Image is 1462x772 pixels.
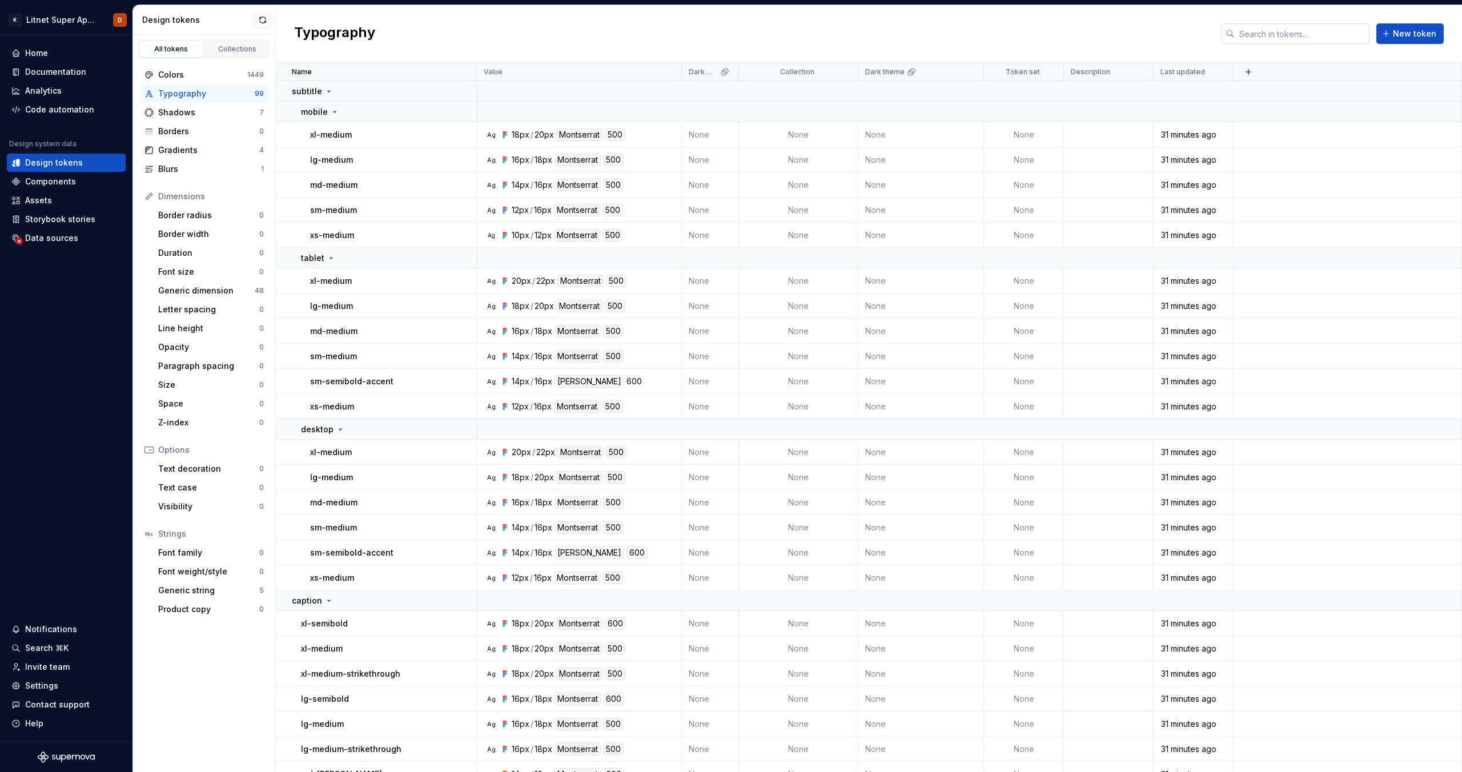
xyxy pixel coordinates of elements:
td: None [858,440,984,465]
a: Opacity0 [154,338,268,356]
div: Font size [158,266,259,278]
div: 0 [259,305,264,314]
div: [PERSON_NAME] [555,375,624,388]
div: 0 [259,399,264,408]
p: sm-medium [310,351,357,362]
div: 20px [535,128,554,141]
div: Ag [487,473,496,482]
div: Invite team [25,661,70,673]
div: Ag [487,523,496,532]
div: Ag [487,644,496,653]
div: Ag [487,745,496,754]
div: / [532,275,535,287]
td: None [739,394,858,419]
a: Paragraph spacing0 [154,357,268,375]
td: None [739,369,858,394]
div: 0 [259,548,264,557]
p: xs-medium [310,401,354,412]
div: Space [158,398,259,409]
div: Design tokens [25,157,83,168]
div: 500 [603,350,624,363]
a: Analytics [7,82,126,100]
td: None [739,147,858,172]
div: Ag [487,498,496,507]
td: None [682,293,739,319]
div: Text decoration [158,463,259,475]
a: Blurs1 [140,160,268,178]
td: None [858,198,984,223]
div: Options [158,444,264,456]
div: Ag [487,155,496,164]
div: / [531,375,533,388]
div: 10px [512,229,529,242]
td: None [858,319,984,344]
div: 1449 [247,70,264,79]
div: Ag [487,231,496,240]
p: xl-medium [310,447,352,458]
div: 22px [536,275,555,287]
div: Montserrat [554,204,600,216]
a: Font size0 [154,263,268,281]
div: Text case [158,482,259,493]
div: Ag [487,276,496,286]
div: 14px [512,375,529,388]
div: Montserrat [555,325,601,337]
div: 14px [512,179,529,191]
td: None [984,394,1064,419]
div: Search ⌘K [25,642,69,654]
p: xl-medium [310,275,352,287]
a: Border width0 [154,225,268,243]
div: Ag [487,548,496,557]
div: Montserrat [554,400,600,413]
div: Ag [487,377,496,386]
div: Letter spacing [158,304,259,315]
div: / [531,300,533,312]
td: None [682,465,739,490]
a: Data sources [7,229,126,247]
a: Space0 [154,395,268,413]
div: 0 [259,418,264,427]
p: lg-medium [310,472,353,483]
td: None [858,394,984,419]
div: / [531,229,533,242]
td: None [682,394,739,419]
a: Z-index0 [154,413,268,432]
div: 18px [512,300,529,312]
div: 18px [512,471,529,484]
a: Supernova Logo [38,751,95,763]
td: None [858,223,984,248]
a: Generic string5 [154,581,268,600]
div: Ag [487,206,496,215]
div: 500 [605,300,625,312]
div: Product copy [158,604,259,615]
div: 99 [255,89,264,98]
div: / [531,350,533,363]
div: 16px [534,400,552,413]
p: sm-medium [310,204,357,216]
p: subtitle [292,86,322,97]
button: KLitnet Super App 2.0.D [2,7,130,32]
div: Duration [158,247,259,259]
div: 5 [259,586,264,595]
div: 22px [536,446,555,459]
div: Dimensions [158,191,264,202]
td: None [739,223,858,248]
div: / [531,471,533,484]
div: 500 [605,471,625,484]
p: md-medium [310,179,358,191]
div: 31 minutes ago [1154,300,1232,312]
div: 16px [512,154,529,166]
td: None [984,344,1064,369]
div: / [531,179,533,191]
a: Text decoration0 [154,460,268,478]
p: Description [1071,67,1110,77]
a: Assets [7,191,126,210]
div: 0 [259,502,264,511]
div: Data sources [25,232,78,244]
div: Ag [487,619,496,628]
div: D [118,15,122,25]
div: Size [158,379,259,391]
td: None [858,268,984,293]
div: 0 [259,248,264,258]
p: mobile [301,106,328,118]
